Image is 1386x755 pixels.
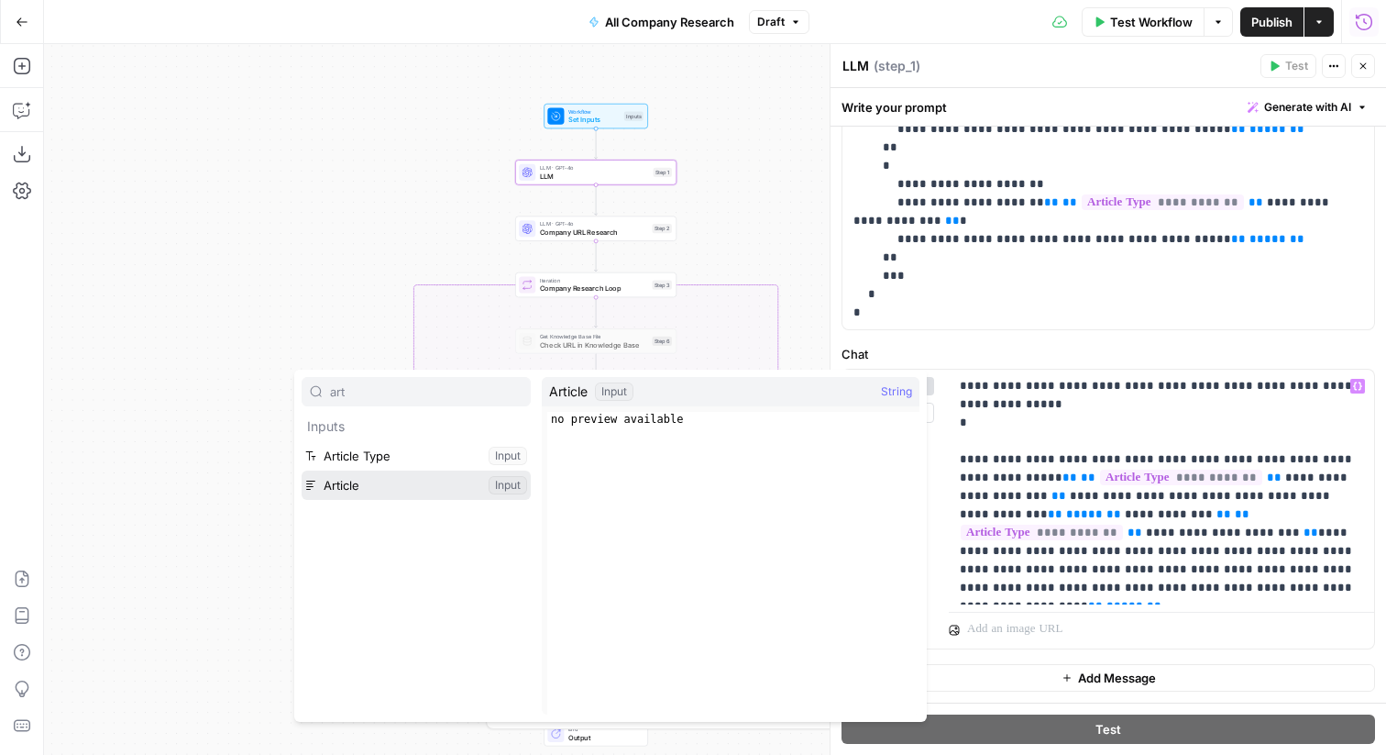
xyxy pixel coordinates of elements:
[540,276,648,284] span: Iteration
[302,441,531,471] button: Select variable Article Type
[515,721,676,746] div: EndOutput
[568,107,620,116] span: Workflow
[540,283,648,294] span: Company Research Loop
[654,168,672,177] div: Step 1
[624,111,643,120] div: Inputs
[540,332,648,340] span: Get Knowledge Base File
[1240,7,1303,37] button: Publish
[1078,669,1156,687] span: Add Message
[749,10,809,34] button: Draft
[568,732,639,742] span: Output
[540,228,648,238] span: Company URL Research
[841,715,1375,744] button: Test
[549,383,588,401] span: Article
[540,220,648,228] span: LLM · GPT-4o
[1264,99,1351,116] span: Generate with AI
[594,297,597,328] g: Edge from step_3 to step_6
[652,280,672,289] div: Step 3
[881,383,912,401] span: String
[515,328,676,353] div: Get Knowledge Base FileCheck URL in Knowledge BaseStep 6
[1095,720,1121,738] span: Test
[1082,7,1204,37] button: Test Workflow
[540,339,648,350] span: Check URL in Knowledge Base
[757,14,785,30] span: Draft
[540,163,649,172] span: LLM · GPT-4o
[594,185,597,216] g: Edge from step_1 to step_2
[595,383,633,401] div: Input
[842,57,869,75] textarea: LLM
[515,217,676,241] div: LLM · GPT-4oCompany URL ResearchStep 2
[1251,13,1292,31] span: Publish
[1110,13,1193,31] span: Test Workflow
[302,412,531,441] p: Inputs
[841,345,1375,363] label: Chat
[652,224,672,233] div: Step 2
[841,664,1375,692] button: Add Message
[302,471,531,500] button: Select variable Article
[594,241,597,272] g: Edge from step_2 to step_3
[605,13,734,31] span: All Company Research
[594,128,597,159] g: Edge from start to step_1
[652,337,672,346] div: Step 6
[594,353,597,383] g: Edge from step_6 to step_11
[874,57,920,75] span: ( step_1 )
[515,272,676,297] div: LoopIterationCompany Research LoopStep 3
[515,104,676,128] div: WorkflowSet InputsInputs
[1260,54,1316,78] button: Test
[577,7,745,37] button: All Company Research
[830,88,1386,126] div: Write your prompt
[540,171,649,181] span: LLM
[515,160,676,184] div: LLM · GPT-4oLLMStep 1
[330,383,522,401] input: Search
[568,115,620,125] span: Set Inputs
[1240,95,1375,119] button: Generate with AI
[1285,58,1308,74] span: Test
